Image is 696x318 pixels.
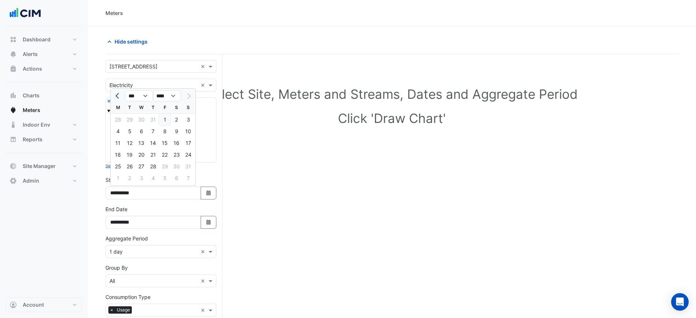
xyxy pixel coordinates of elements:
[159,114,171,126] div: Friday, August 1, 2025
[147,114,159,126] div: Thursday, July 31, 2025
[105,35,152,48] button: Hide settings
[23,301,44,308] span: Account
[124,137,135,149] div: 12
[124,126,135,137] div: Tuesday, August 5, 2025
[23,92,40,99] span: Charts
[171,137,182,149] div: Saturday, August 16, 2025
[105,176,130,184] label: Start Date
[205,219,212,225] fa-icon: Select Date
[135,126,147,137] div: Wednesday, August 6, 2025
[205,190,212,196] fa-icon: Select Date
[159,126,171,137] div: 8
[147,149,159,161] div: Thursday, August 21, 2025
[147,126,159,137] div: Thursday, August 7, 2025
[105,205,127,213] label: End Date
[182,114,194,126] div: Sunday, August 3, 2025
[201,306,207,314] span: Clear
[147,161,159,172] div: Thursday, August 28, 2025
[147,161,159,172] div: 28
[159,102,171,113] div: F
[159,137,171,149] div: Friday, August 15, 2025
[159,149,171,161] div: 22
[171,114,182,126] div: 2
[112,161,124,172] div: Monday, August 25, 2025
[6,103,82,117] button: Meters
[23,162,56,170] span: Site Manager
[147,114,159,126] div: 31
[115,38,148,45] span: Hide settings
[159,126,171,137] div: Friday, August 8, 2025
[124,102,135,113] div: T
[153,90,181,101] select: Select year
[117,111,667,126] h1: Click 'Draw Chart'
[112,137,124,149] div: Monday, August 11, 2025
[107,98,130,104] button: Expand All
[135,114,147,126] div: Wednesday, July 30, 2025
[10,121,17,128] app-icon: Indoor Env
[112,149,124,161] div: 18
[6,88,82,103] button: Charts
[112,114,124,126] div: Monday, July 28, 2025
[23,50,38,58] span: Alerts
[10,162,17,170] app-icon: Site Manager
[124,161,135,172] div: 26
[10,50,17,58] app-icon: Alerts
[135,161,147,172] div: 27
[171,114,182,126] div: Saturday, August 2, 2025
[10,92,17,99] app-icon: Charts
[115,306,132,314] span: Usage
[147,149,159,161] div: 21
[23,36,51,43] span: Dashboard
[147,137,159,149] div: 14
[159,114,171,126] div: 1
[6,132,82,147] button: Reports
[201,248,207,255] span: Clear
[147,137,159,149] div: Thursday, August 14, 2025
[201,277,207,285] span: Clear
[135,137,147,149] div: Wednesday, August 13, 2025
[125,90,153,101] select: Select month
[171,149,182,161] div: 23
[10,36,17,43] app-icon: Dashboard
[112,114,124,126] div: 28
[201,63,207,70] span: Clear
[135,137,147,149] div: 13
[112,126,124,137] div: 4
[182,137,194,149] div: Sunday, August 17, 2025
[112,126,124,137] div: Monday, August 4, 2025
[105,9,123,17] div: Meters
[171,102,182,113] div: S
[182,114,194,126] div: 3
[6,61,82,76] button: Actions
[9,6,42,20] img: Company Logo
[107,99,130,104] small: Expand All
[113,90,122,102] button: Previous month
[201,81,207,89] span: Clear
[182,126,194,137] div: 10
[124,149,135,161] div: 19
[10,65,17,72] app-icon: Actions
[124,161,135,172] div: Tuesday, August 26, 2025
[159,137,171,149] div: 15
[105,235,148,242] label: Aggregate Period
[105,164,139,168] small: Select Reportable
[135,161,147,172] div: Wednesday, August 27, 2025
[112,149,124,161] div: Monday, August 18, 2025
[6,159,82,173] button: Site Manager
[171,137,182,149] div: 16
[124,126,135,137] div: 5
[112,137,124,149] div: 11
[6,47,82,61] button: Alerts
[182,137,194,149] div: 17
[6,298,82,312] button: Account
[124,114,135,126] div: Tuesday, July 29, 2025
[135,126,147,137] div: 6
[6,117,82,132] button: Indoor Env
[10,136,17,143] app-icon: Reports
[182,149,194,161] div: 24
[117,86,667,102] h1: Select Site, Meters and Streams, Dates and Aggregate Period
[135,149,147,161] div: Wednesday, August 20, 2025
[135,149,147,161] div: 20
[171,126,182,137] div: Saturday, August 9, 2025
[124,114,135,126] div: 29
